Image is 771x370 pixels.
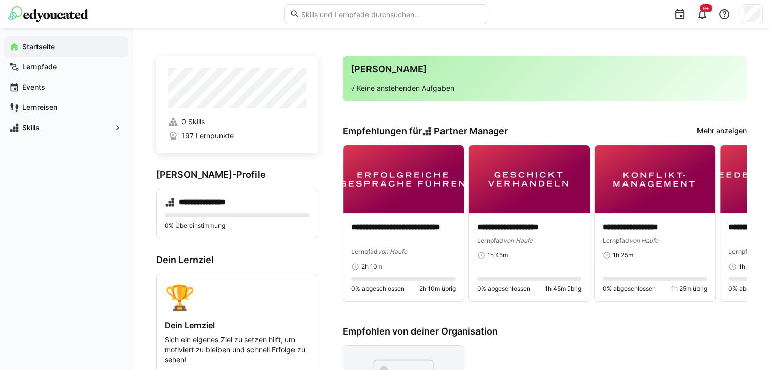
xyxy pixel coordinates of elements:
[739,263,760,271] span: 1h 40m
[165,282,310,312] div: 🏆
[156,254,318,266] h3: Dein Lernziel
[503,237,533,244] span: von Haufe
[168,117,306,127] a: 0 Skills
[419,285,456,293] span: 2h 10m übrig
[697,126,747,137] a: Mehr anzeigen
[629,237,658,244] span: von Haufe
[165,335,310,365] p: Sich ein eigenes Ziel zu setzen hilft, um motiviert zu bleiben und schnell Erfolge zu sehen!
[343,326,747,337] h3: Empfohlen von deiner Organisation
[351,64,739,75] h3: [PERSON_NAME]
[477,237,503,244] span: Lernpfad
[487,251,508,260] span: 1h 45m
[434,126,508,137] span: Partner Manager
[300,10,481,19] input: Skills und Lernpfade durchsuchen…
[343,126,508,137] h3: Empfehlungen für
[671,285,707,293] span: 1h 25m übrig
[378,248,407,255] span: von Haufe
[343,145,464,213] img: image
[703,5,709,11] span: 9+
[361,263,382,271] span: 2h 10m
[181,117,205,127] span: 0 Skills
[469,145,590,213] img: image
[545,285,581,293] span: 1h 45m übrig
[165,221,310,230] p: 0% Übereinstimmung
[613,251,633,260] span: 1h 25m
[351,83,739,93] p: √ Keine anstehenden Aufgaben
[165,320,310,330] h4: Dein Lernziel
[603,285,656,293] span: 0% abgeschlossen
[477,285,530,293] span: 0% abgeschlossen
[351,285,405,293] span: 0% abgeschlossen
[156,169,318,180] h3: [PERSON_NAME]-Profile
[181,131,234,141] span: 197 Lernpunkte
[595,145,715,213] img: image
[351,248,378,255] span: Lernpfad
[728,248,755,255] span: Lernpfad
[603,237,629,244] span: Lernpfad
